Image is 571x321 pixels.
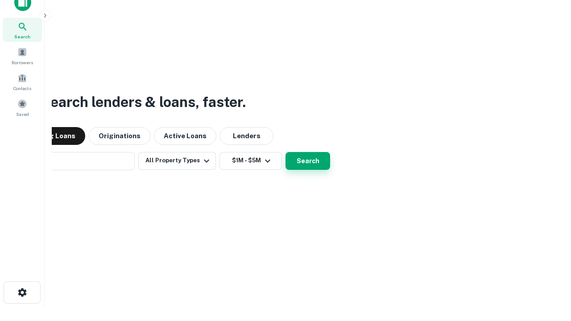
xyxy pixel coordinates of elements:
[16,111,29,118] span: Saved
[220,127,273,145] button: Lenders
[154,127,216,145] button: Active Loans
[41,91,246,113] h3: Search lenders & loans, faster.
[3,44,42,68] a: Borrowers
[526,221,571,264] iframe: Chat Widget
[14,33,30,40] span: Search
[3,95,42,119] a: Saved
[3,70,42,94] a: Contacts
[3,18,42,42] a: Search
[285,152,330,170] button: Search
[89,127,150,145] button: Originations
[12,59,33,66] span: Borrowers
[13,85,31,92] span: Contacts
[219,152,282,170] button: $1M - $5M
[138,152,216,170] button: All Property Types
